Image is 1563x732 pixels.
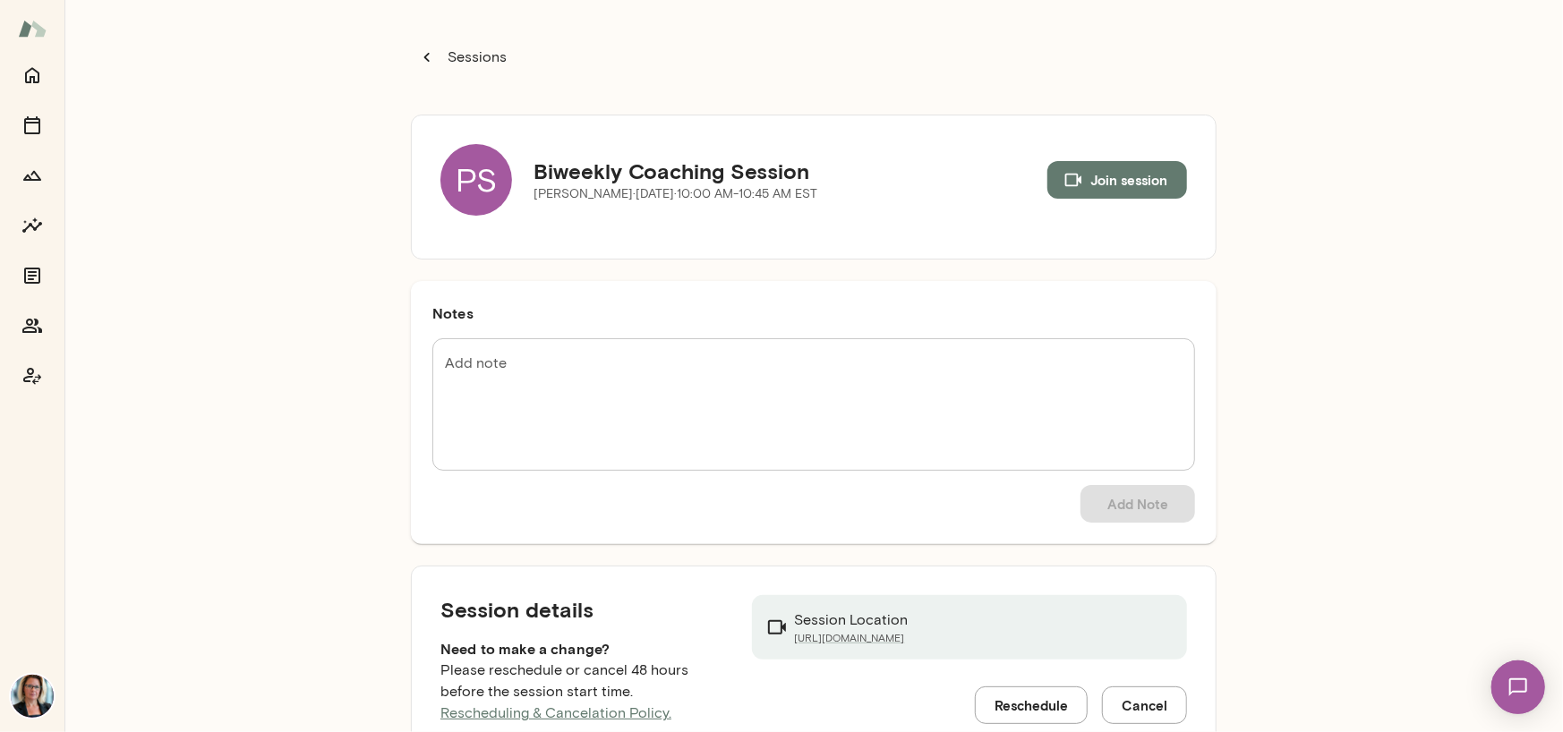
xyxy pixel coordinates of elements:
[440,595,723,624] h5: Session details
[411,39,517,75] button: Sessions
[14,358,50,394] button: Coach app
[440,638,723,660] h6: Need to make a change?
[14,157,50,193] button: Growth Plan
[975,686,1088,724] button: Reschedule
[14,208,50,243] button: Insights
[14,107,50,143] button: Sessions
[14,258,50,294] button: Documents
[1047,161,1187,199] button: Join session
[14,57,50,93] button: Home
[534,185,817,203] p: [PERSON_NAME] · [DATE] · 10:00 AM-10:45 AM EST
[432,302,1195,324] h6: Notes
[1102,686,1187,724] button: Cancel
[444,47,507,68] p: Sessions
[440,660,723,724] p: Please reschedule or cancel 48 hours before the session start time.
[14,308,50,344] button: Members
[795,631,909,645] a: [URL][DOMAIN_NAME]
[18,12,47,46] img: Mento
[11,675,54,718] img: Jennifer Alvarez
[440,704,671,721] a: Rescheduling & Cancelation Policy.
[795,609,909,631] p: Session Location
[534,157,817,185] h5: Biweekly Coaching Session
[440,144,512,216] div: PS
